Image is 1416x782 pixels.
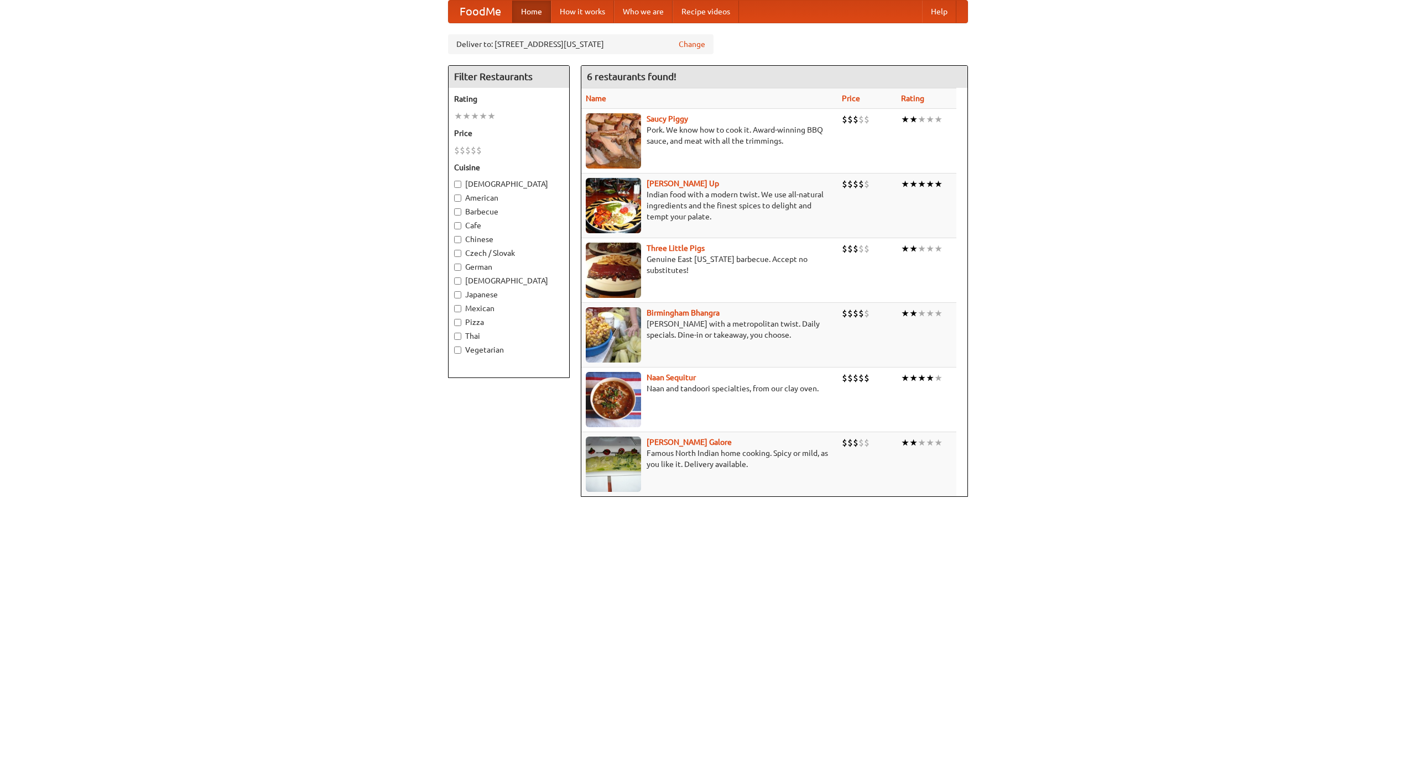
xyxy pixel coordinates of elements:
[926,307,934,319] li: ★
[454,192,564,203] label: American
[454,277,461,285] input: [DEMOGRAPHIC_DATA]
[847,307,853,319] li: $
[454,144,460,156] li: $
[454,305,461,312] input: Mexican
[679,39,705,50] a: Change
[926,437,934,449] li: ★
[858,178,864,190] li: $
[926,372,934,384] li: ★
[454,347,461,354] input: Vegetarian
[454,93,564,104] h5: Rating
[909,243,918,255] li: ★
[614,1,673,23] a: Who we are
[465,144,471,156] li: $
[918,372,926,384] li: ★
[909,178,918,190] li: ★
[934,307,943,319] li: ★
[926,243,934,255] li: ★
[449,1,512,23] a: FoodMe
[922,1,956,23] a: Help
[909,372,918,384] li: ★
[918,307,926,319] li: ★
[454,110,462,122] li: ★
[853,178,858,190] li: $
[842,94,860,103] a: Price
[454,330,564,342] label: Thai
[926,113,934,125] li: ★
[901,437,909,449] li: ★
[864,113,870,125] li: $
[853,437,858,449] li: $
[476,144,482,156] li: $
[647,114,688,123] a: Saucy Piggy
[454,181,461,188] input: [DEMOGRAPHIC_DATA]
[647,373,696,382] a: Naan Sequitur
[901,243,909,255] li: ★
[858,307,864,319] li: $
[842,113,847,125] li: $
[842,437,847,449] li: $
[909,307,918,319] li: ★
[842,307,847,319] li: $
[586,94,606,103] a: Name
[479,110,487,122] li: ★
[853,307,858,319] li: $
[853,372,858,384] li: $
[901,94,924,103] a: Rating
[454,195,461,202] input: American
[454,162,564,173] h5: Cuisine
[586,124,833,146] p: Pork. We know how to cook it. Award-winning BBQ sauce, and meat with all the trimmings.
[471,144,476,156] li: $
[454,319,461,326] input: Pizza
[586,437,641,492] img: currygalore.jpg
[586,243,641,298] img: littlepigs.jpg
[586,178,641,233] img: curryup.jpg
[934,178,943,190] li: ★
[449,66,569,88] h4: Filter Restaurants
[901,307,909,319] li: ★
[454,344,564,355] label: Vegetarian
[586,318,833,340] p: [PERSON_NAME] with a metropolitan twist. Daily specials. Dine-in or takeaway, you choose.
[471,110,479,122] li: ★
[842,178,847,190] li: $
[454,222,461,229] input: Cafe
[647,179,719,188] a: [PERSON_NAME] Up
[853,113,858,125] li: $
[454,234,564,245] label: Chinese
[847,437,853,449] li: $
[586,113,641,169] img: saucy.jpg
[454,333,461,340] input: Thai
[454,275,564,286] label: [DEMOGRAPHIC_DATA]
[918,437,926,449] li: ★
[462,110,471,122] li: ★
[909,113,918,125] li: ★
[454,291,461,298] input: Japanese
[448,34,714,54] div: Deliver to: [STREET_ADDRESS][US_STATE]
[918,113,926,125] li: ★
[454,248,564,259] label: Czech / Slovak
[586,254,833,276] p: Genuine East [US_STATE] barbecue. Accept no substitutes!
[454,317,564,328] label: Pizza
[847,113,853,125] li: $
[934,113,943,125] li: ★
[647,308,720,317] b: Birmingham Bhangra
[586,189,833,222] p: Indian food with a modern twist. We use all-natural ingredients and the finest spices to delight ...
[853,243,858,255] li: $
[847,178,853,190] li: $
[918,243,926,255] li: ★
[918,178,926,190] li: ★
[454,261,564,272] label: German
[587,71,676,82] ng-pluralize: 6 restaurants found!
[647,438,732,447] a: [PERSON_NAME] Galore
[487,110,496,122] li: ★
[864,307,870,319] li: $
[847,243,853,255] li: $
[454,264,461,271] input: German
[454,289,564,300] label: Japanese
[909,437,918,449] li: ★
[901,113,909,125] li: ★
[847,372,853,384] li: $
[926,178,934,190] li: ★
